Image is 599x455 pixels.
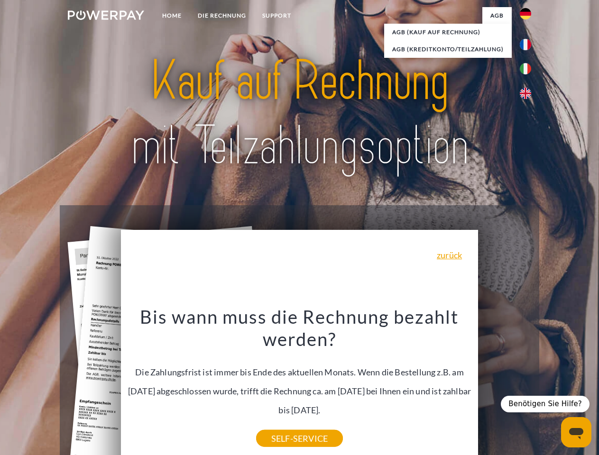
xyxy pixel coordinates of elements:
[68,10,144,20] img: logo-powerpay-white.svg
[91,45,508,182] img: title-powerpay_de.svg
[520,8,531,19] img: de
[384,41,512,58] a: AGB (Kreditkonto/Teilzahlung)
[154,7,190,24] a: Home
[520,63,531,74] img: it
[520,88,531,99] img: en
[437,251,462,259] a: zurück
[190,7,254,24] a: DIE RECHNUNG
[482,7,512,24] a: agb
[256,430,343,447] a: SELF-SERVICE
[127,305,473,351] h3: Bis wann muss die Rechnung bezahlt werden?
[384,24,512,41] a: AGB (Kauf auf Rechnung)
[561,417,591,447] iframe: Schaltfläche zum Öffnen des Messaging-Fensters; Konversation läuft
[501,396,590,412] div: Benötigen Sie Hilfe?
[520,39,531,50] img: fr
[127,305,473,438] div: Die Zahlungsfrist ist immer bis Ende des aktuellen Monats. Wenn die Bestellung z.B. am [DATE] abg...
[254,7,299,24] a: SUPPORT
